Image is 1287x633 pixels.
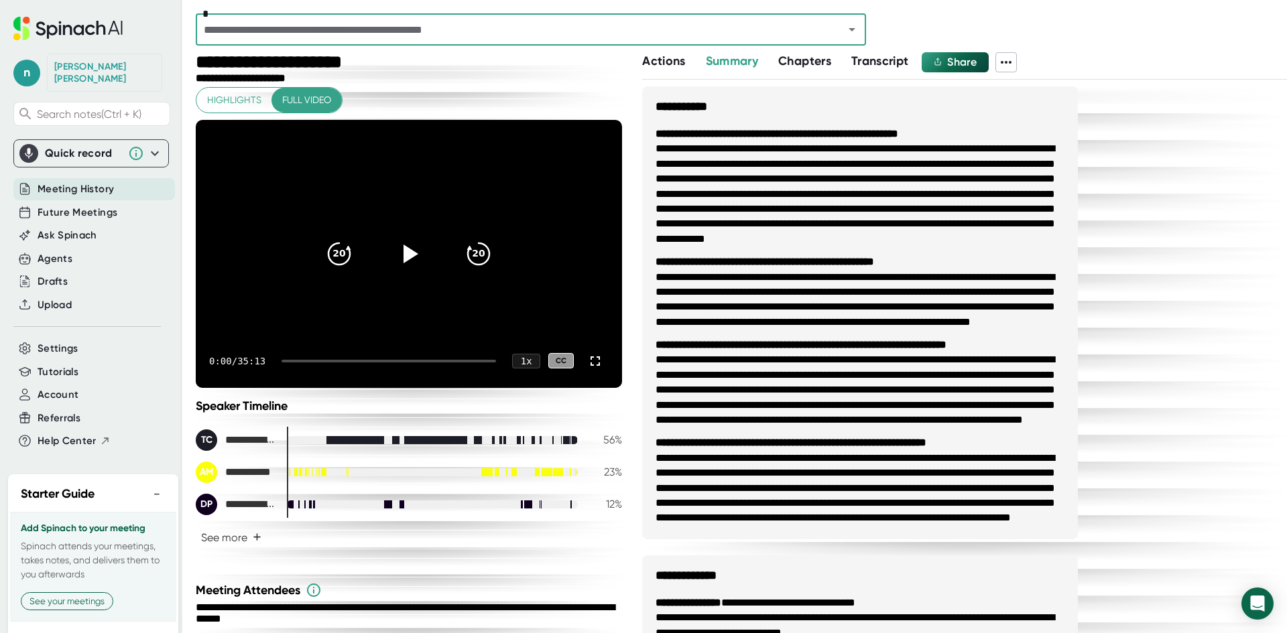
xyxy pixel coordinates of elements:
[196,429,276,451] div: Tierney Carmedy
[196,582,625,598] div: Meeting Attendees
[38,228,97,243] button: Ask Spinach
[38,411,80,426] button: Referrals
[589,498,622,510] div: 12 %
[38,433,97,449] span: Help Center
[642,52,685,70] button: Actions
[45,147,121,160] div: Quick record
[843,20,861,39] button: Open
[706,54,758,68] span: Summary
[54,61,155,84] div: Nancy Figueroa
[38,205,117,220] button: Future Meetings
[38,341,78,356] button: Settings
[196,494,217,515] div: DP
[196,462,276,483] div: Aaron Mount
[642,54,685,68] span: Actions
[37,108,166,121] span: Search notes (Ctrl + K)
[209,356,265,366] div: 0:00 / 35:13
[271,88,342,113] button: Full video
[19,140,163,167] div: Quick record
[21,523,166,534] h3: Add Spinach to your meeting
[38,387,78,403] button: Account
[589,433,622,446] div: 56 %
[589,466,622,478] div: 23 %
[21,539,166,581] p: Spinach attends your meetings, takes notes, and delivers them to you afterwards
[196,88,272,113] button: Highlights
[851,54,909,68] span: Transcript
[207,92,261,109] span: Highlights
[851,52,909,70] button: Transcript
[38,297,72,313] button: Upload
[1241,587,1274,620] div: Open Intercom Messenger
[38,182,114,197] button: Meeting History
[38,364,78,380] button: Tutorials
[38,274,68,289] button: Drafts
[253,532,261,543] span: +
[38,433,111,449] button: Help Center
[778,52,831,70] button: Chapters
[21,592,113,610] button: See your meetings
[196,399,622,413] div: Speaker Timeline
[778,54,831,68] span: Chapters
[38,251,72,267] button: Agents
[196,429,217,451] div: TC
[548,353,574,368] div: CC
[196,462,217,483] div: AM
[282,92,331,109] span: Full video
[196,526,267,549] button: See more+
[13,60,40,86] span: n
[148,484,166,504] button: −
[196,494,276,515] div: Dhanya Pillai
[706,52,758,70] button: Summary
[21,485,95,503] h2: Starter Guide
[922,52,989,72] button: Share
[947,56,977,68] span: Share
[512,354,540,368] div: 1 x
